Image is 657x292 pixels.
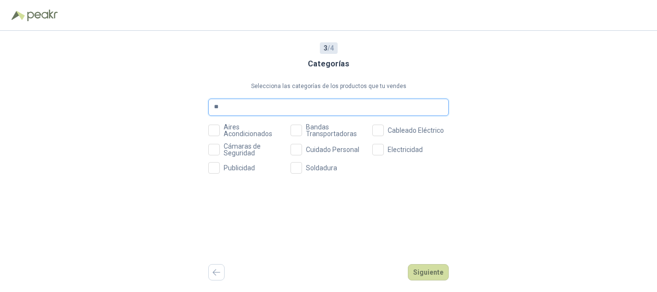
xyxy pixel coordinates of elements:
img: Logo [12,11,25,20]
span: / 4 [324,43,334,53]
span: Cuidado Personal [302,146,363,153]
span: Aires Acondicionados [220,124,285,137]
span: Cableado Eléctrico [384,127,448,134]
span: Cámaras de Seguridad [220,143,285,156]
button: Siguiente [408,264,449,280]
b: 3 [324,44,328,52]
span: Publicidad [220,165,259,171]
p: Selecciona las categorías de los productos que tu vendes [208,82,449,91]
span: Soldadura [302,165,341,171]
span: Bandas Transportadoras [302,124,367,137]
img: Peakr [27,10,58,21]
h3: Categorías [308,58,349,70]
span: Electricidad [384,146,427,153]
